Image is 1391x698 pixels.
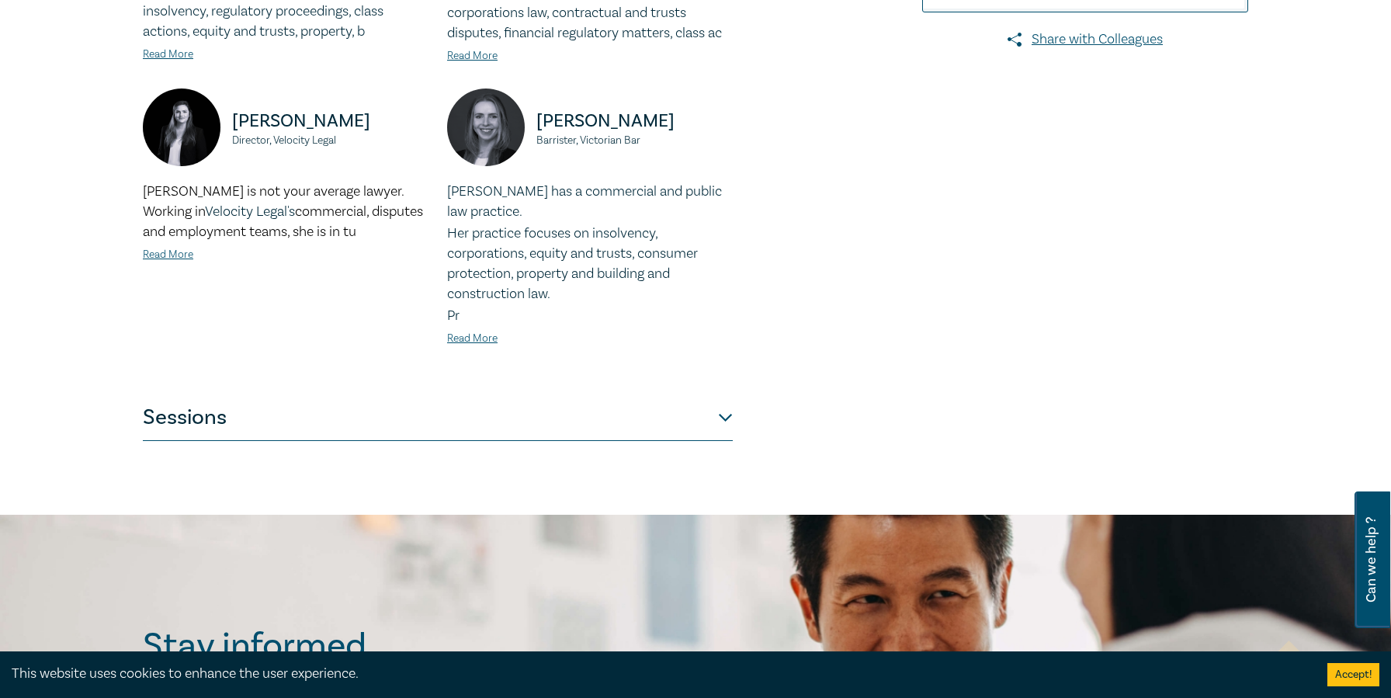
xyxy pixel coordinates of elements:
[232,135,428,146] small: Director, Velocity Legal
[143,89,220,166] img: https://s3.ap-southeast-2.amazonaws.com/leo-cussen-store-production-content/Contacts/Jess%20Hill/...
[447,332,498,346] a: Read More
[143,248,193,262] a: Read More
[232,109,428,134] p: [PERSON_NAME]
[536,135,733,146] small: Barrister, Victorian Bar
[447,306,733,326] p: Pr
[922,30,1248,50] a: Share with Colleagues
[12,664,1304,684] div: This website uses cookies to enhance the user experience.
[536,109,733,134] p: [PERSON_NAME]
[447,49,498,63] a: Read More
[143,394,733,441] button: Sessions
[143,182,404,221] span: [PERSON_NAME] is not your average lawyer. Working in
[143,182,428,242] p: Velocity Legal's
[143,626,509,666] h2: Stay informed.
[447,224,733,304] p: Her practice focuses on insolvency, corporations, equity and trusts, consumer protection, propert...
[447,89,525,166] img: https://s3.ap-southeast-2.amazonaws.com/leo-cussen-store-production-content/Contacts/Hannah%20McI...
[447,182,733,222] p: [PERSON_NAME] has a commercial and public law practice.
[1364,501,1379,619] span: Can we help ?
[1327,663,1379,686] button: Accept cookies
[143,47,193,61] a: Read More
